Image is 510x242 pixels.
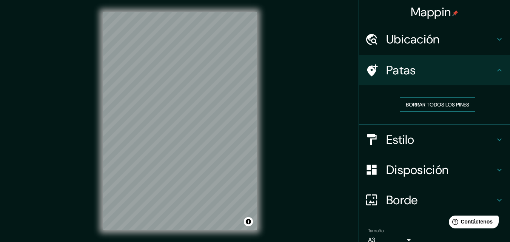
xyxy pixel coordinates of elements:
img: pin-icon.png [452,10,458,16]
div: Borde [359,185,510,215]
font: Disposición [386,162,448,178]
div: Ubicación [359,24,510,54]
font: Tamaño [368,228,384,234]
font: Mappin [411,4,451,20]
div: Patas [359,55,510,85]
div: Disposición [359,155,510,185]
canvas: Mapa [103,12,257,230]
font: Borrar todos los pines [406,101,469,108]
font: Ubicación [386,31,440,47]
iframe: Lanzador de widgets de ayuda [443,213,502,234]
div: Estilo [359,125,510,155]
font: Estilo [386,132,414,148]
font: Borde [386,192,418,208]
button: Borrar todos los pines [400,97,475,112]
font: Patas [386,62,416,78]
button: Activar o desactivar atribución [244,217,253,226]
